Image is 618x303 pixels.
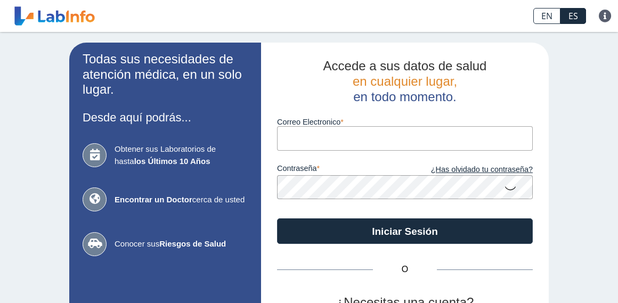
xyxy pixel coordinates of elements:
button: Iniciar Sesión [277,218,533,244]
span: Accede a sus datos de salud [323,59,487,73]
span: O [373,263,437,276]
span: Obtener sus Laboratorios de hasta [115,143,248,167]
span: en cualquier lugar, [353,74,457,88]
b: los Últimos 10 Años [134,157,210,166]
span: en todo momento. [353,89,456,104]
h3: Desde aquí podrás... [83,111,248,124]
h2: Todas sus necesidades de atención médica, en un solo lugar. [83,52,248,97]
a: ¿Has olvidado tu contraseña? [405,164,533,176]
label: contraseña [277,164,405,176]
span: cerca de usted [115,194,248,206]
a: ES [560,8,586,24]
a: EN [533,8,560,24]
span: Conocer sus [115,238,248,250]
b: Encontrar un Doctor [115,195,192,204]
label: Correo Electronico [277,118,533,126]
b: Riesgos de Salud [159,239,226,248]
